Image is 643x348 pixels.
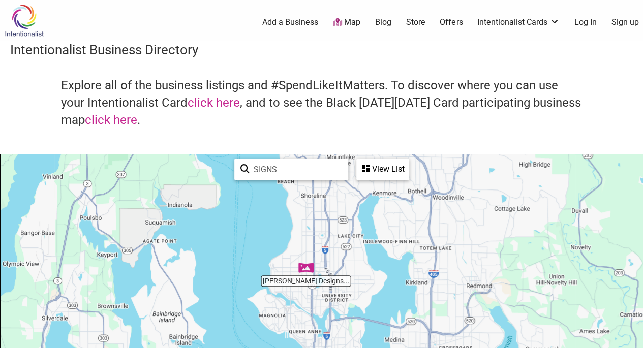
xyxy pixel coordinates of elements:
div: Type to search and filter [234,159,348,180]
a: Log In [574,17,597,28]
a: click here [188,96,240,110]
input: Type to find and filter... [250,160,342,179]
h4: Explore all of the business listings and #SpendLikeItMatters. To discover where you can use your ... [61,77,582,129]
div: View List [357,160,408,179]
a: Map [333,17,360,28]
a: Offers [440,17,463,28]
h3: Intentionalist Business Directory [10,41,633,59]
a: Blog [375,17,391,28]
div: Sari Luna Designs, LLC [294,256,318,279]
a: Add a Business [262,17,318,28]
a: Intentionalist Cards [477,17,560,28]
a: Store [406,17,425,28]
div: See a list of the visible businesses [356,159,409,180]
a: click here [85,113,137,127]
a: Sign up [611,17,639,28]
